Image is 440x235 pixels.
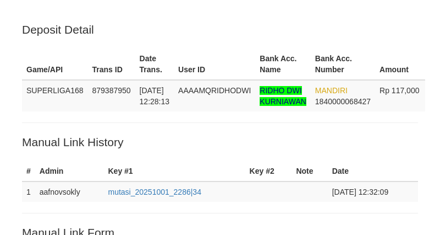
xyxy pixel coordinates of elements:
th: Admin [35,161,104,181]
span: Nama rekening >18 huruf, harap diedit [260,86,306,106]
p: Deposit Detail [22,22,418,38]
th: # [22,161,35,181]
th: Bank Acc. Name [255,49,311,80]
td: aafnovsokly [35,181,104,202]
th: User ID [174,49,255,80]
th: Trans ID [88,49,135,80]
td: [DATE] 12:32:09 [328,181,418,202]
th: Date [328,161,418,181]
span: MANDIRI [315,86,348,95]
span: Copy 1840000068427 to clipboard [315,97,371,106]
th: Note [291,161,327,181]
span: AAAAMQRIDHODWI [178,86,251,95]
td: SUPERLIGA168 [22,80,88,111]
span: Rp 117,000 [380,86,419,95]
th: Bank Acc. Number [311,49,375,80]
th: Date Trans. [135,49,174,80]
a: mutasi_20251001_2286|34 [108,188,201,196]
th: Key #1 [103,161,245,181]
th: Game/API [22,49,88,80]
th: Key #2 [245,161,292,181]
td: 879387950 [88,80,135,111]
span: [DATE] 12:28:13 [140,86,170,106]
th: Amount [375,49,425,80]
td: 1 [22,181,35,202]
p: Manual Link History [22,134,418,150]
